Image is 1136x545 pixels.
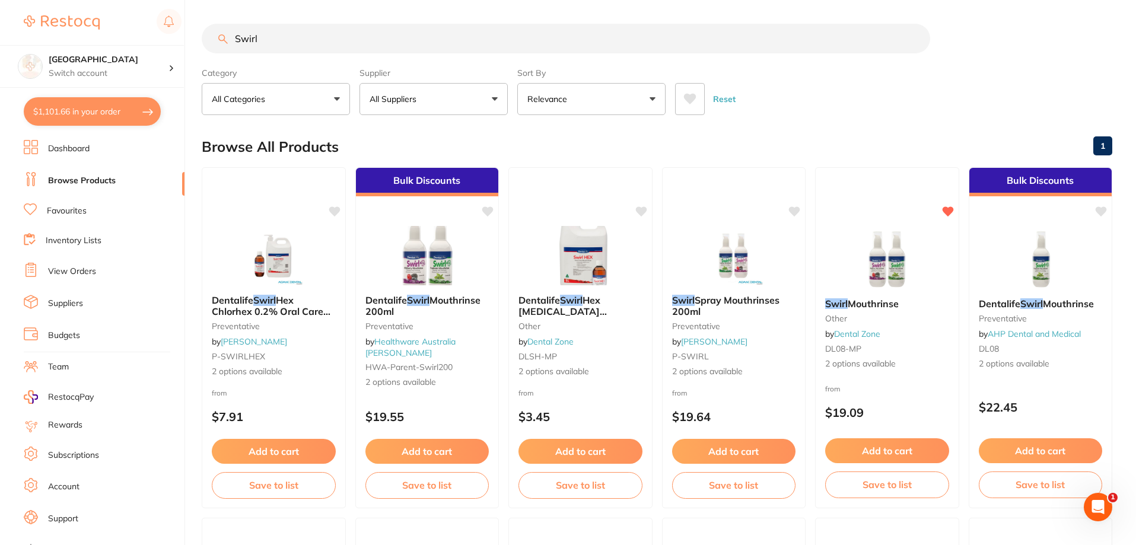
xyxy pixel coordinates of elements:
a: Dental Zone [527,336,574,347]
button: Save to list [672,472,796,498]
span: Dentalife [212,294,253,306]
a: Favourites [47,205,87,217]
div: Bulk Discounts [356,168,499,196]
img: Dentalife Swirl Hex Chlorhexidine Digluconate 0.2% w/v [542,226,619,285]
p: All Suppliers [370,93,421,105]
a: View Orders [48,266,96,278]
span: Hex Chlorhex 0.2% Oral Care [MEDICAL_DATA] [212,294,330,328]
span: Mouthrinse [1043,298,1094,310]
span: 2 options available [825,358,949,370]
button: Save to list [212,472,336,498]
a: Restocq Logo [24,9,100,36]
em: Swirl [253,294,276,306]
span: DLSH-MP [518,351,557,362]
em: Swirl [407,294,429,306]
a: Team [48,361,69,373]
span: Mouthrinse 200ml [365,294,481,317]
p: Switch account [49,68,168,79]
span: HWA-parent-swirl200 [365,362,453,372]
span: Dentalife [979,298,1020,310]
a: Healthware Australia [PERSON_NAME] [365,336,456,358]
a: [PERSON_NAME] [681,336,747,347]
b: Dentalife Swirl Hex Chlorhexidine Digluconate 0.2% w/v [518,295,642,317]
span: P-SWIRL [672,351,709,362]
button: Add to cart [672,439,796,464]
a: Account [48,481,79,493]
img: Dentalife Swirl Mouthrinse [1002,230,1079,289]
span: Hex [MEDICAL_DATA] Digluconate 0.2% w/v [518,294,618,328]
span: from [825,384,841,393]
span: DL08-MP [825,343,861,354]
p: $22.45 [979,400,1103,414]
p: Relevance [527,93,572,105]
em: Swirl [560,294,583,306]
b: Dentalife Swirl Mouthrinse 200ml [365,295,489,317]
button: All Categories [202,83,350,115]
button: Reset [709,83,739,115]
label: Supplier [359,68,508,78]
span: by [365,336,456,358]
button: Save to list [365,472,489,498]
b: Dentalife Swirl Hex Chlorhex 0.2% Oral Care Mouth Rinse [212,295,336,317]
img: Katoomba Dental Centre [18,55,42,78]
span: by [518,336,574,347]
span: Mouthrinse [848,298,899,310]
p: $19.55 [365,410,489,423]
button: All Suppliers [359,83,508,115]
small: preventative [979,314,1103,323]
small: other [825,314,949,323]
a: 1 [1093,134,1112,158]
a: Inventory Lists [46,235,101,247]
img: Dentalife Swirl Hex Chlorhex 0.2% Oral Care Mouth Rinse [235,226,312,285]
a: Dental Zone [834,329,880,339]
img: Swirl Spray Mouthrinses 200ml [695,226,772,285]
button: $1,101.66 in your order [24,97,161,126]
span: from [212,388,227,397]
span: by [212,336,287,347]
label: Sort By [517,68,666,78]
a: Browse Products [48,175,116,187]
a: Suppliers [48,298,83,310]
small: other [518,321,642,331]
p: $7.91 [212,410,336,423]
span: by [825,329,880,339]
span: P-SWIRLHEX [212,351,265,362]
input: Search Products [202,24,930,53]
h4: Katoomba Dental Centre [49,54,168,66]
span: by [979,329,1081,339]
p: $3.45 [518,410,642,423]
span: 2 options available [365,377,489,388]
img: Restocq Logo [24,15,100,30]
b: Swirl Mouthrinse [825,298,949,309]
span: by [672,336,747,347]
a: Support [48,513,78,525]
span: 2 options available [518,366,642,378]
button: Add to cart [825,438,949,463]
p: $19.09 [825,406,949,419]
span: 2 options available [672,366,796,378]
label: Category [202,68,350,78]
b: Dentalife Swirl Mouthrinse [979,298,1103,309]
small: Preventative [365,321,489,331]
span: Dentalife [365,294,407,306]
button: Save to list [825,471,949,498]
button: Add to cart [518,439,642,464]
button: Add to cart [979,438,1103,463]
em: Swirl [672,294,695,306]
span: from [672,388,688,397]
small: preventative [212,321,336,331]
button: Relevance [517,83,666,115]
a: Budgets [48,330,80,342]
iframe: Intercom live chat [1084,493,1112,521]
a: Subscriptions [48,450,99,461]
div: Bulk Discounts [969,168,1112,196]
button: Add to cart [212,439,336,464]
img: Dentalife Swirl Mouthrinse 200ml [389,226,466,285]
span: 1 [1108,493,1118,502]
span: Spray Mouthrinses 200ml [672,294,779,317]
a: Dashboard [48,143,90,155]
h2: Browse All Products [202,139,339,155]
a: [PERSON_NAME] [221,336,287,347]
button: Add to cart [365,439,489,464]
span: from [518,388,534,397]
